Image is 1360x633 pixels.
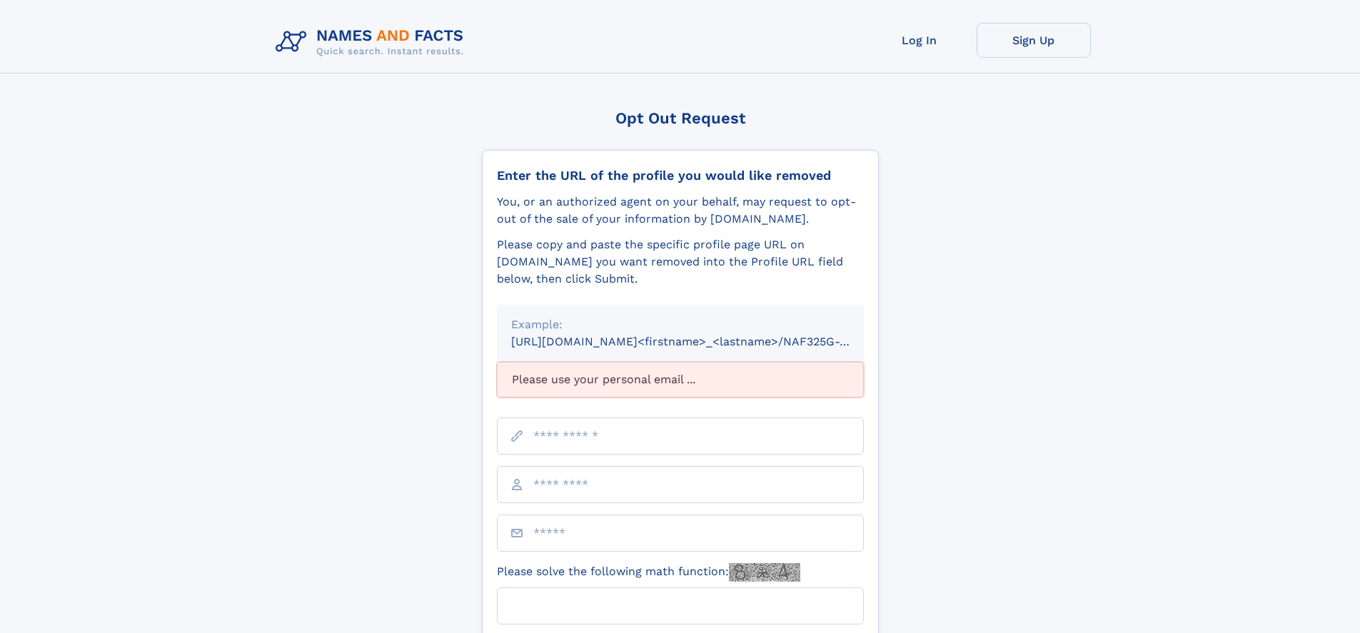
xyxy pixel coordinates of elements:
div: You, or an authorized agent on your behalf, may request to opt-out of the sale of your informatio... [497,193,864,228]
img: Logo Names and Facts [270,23,475,61]
label: Please solve the following math function: [497,563,800,582]
a: Sign Up [977,23,1091,58]
div: Enter the URL of the profile you would like removed [497,168,864,183]
div: Please copy and paste the specific profile page URL on [DOMAIN_NAME] you want removed into the Pr... [497,236,864,288]
div: Opt Out Request [482,109,879,127]
a: Log In [862,23,977,58]
div: Please use your personal email ... [497,362,864,397]
div: Example: [511,316,850,333]
small: [URL][DOMAIN_NAME]<firstname>_<lastname>/NAF325G-xxxxxxxx [511,335,891,348]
